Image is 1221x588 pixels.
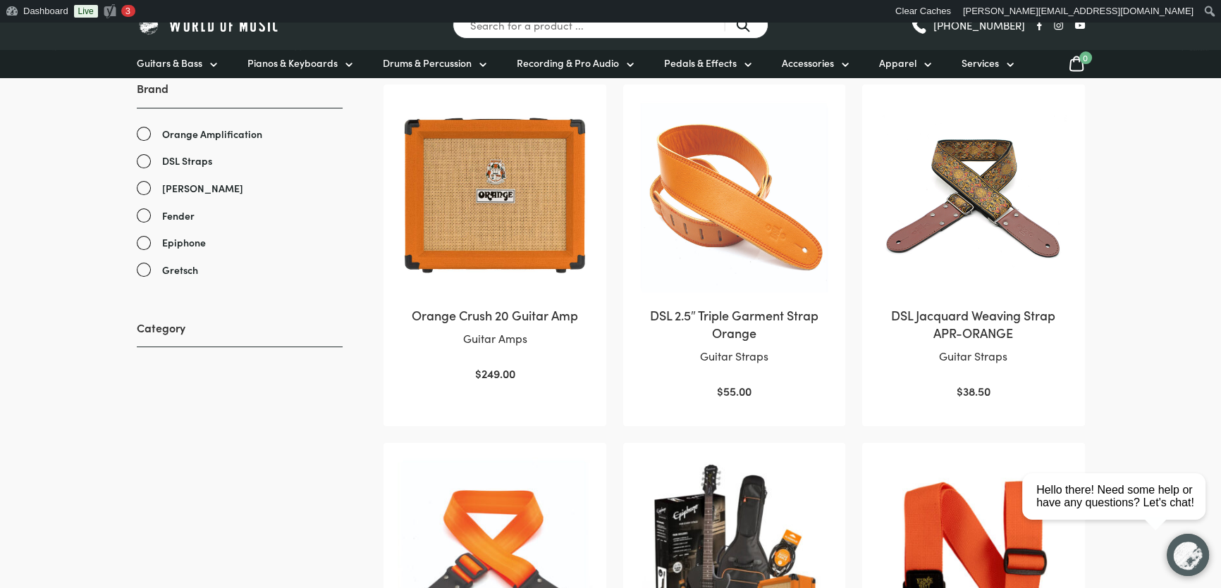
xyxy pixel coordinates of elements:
[125,6,130,16] span: 3
[453,11,768,39] input: Search for a product ...
[137,80,343,108] h3: Brand
[1079,51,1092,64] span: 0
[137,80,343,277] div: Brand
[162,234,206,251] span: Epiphone
[162,126,262,142] span: Orange Amplification
[957,383,963,399] span: $
[876,99,1070,401] a: DSL Jacquard Weaving Strap APR-ORANGEGuitar Straps $38.50
[910,15,1025,36] a: [PHONE_NUMBER]
[383,56,472,70] span: Drums & Percussion
[876,347,1070,365] p: Guitar Straps
[637,99,831,401] a: DSL 2.5″ Triple Garment Strap OrangeGuitar Straps $55.00
[637,306,831,342] h2: DSL 2.5″ Triple Garment Strap Orange
[782,56,834,70] span: Accessories
[74,5,98,18] a: Live
[162,180,243,196] span: [PERSON_NAME]
[957,383,990,399] bdi: 38.50
[475,365,481,381] span: $
[717,383,723,399] span: $
[876,306,1070,342] h2: DSL Jacquard Weaving Strap APR-ORANGE
[933,20,1025,30] span: [PHONE_NUMBER]
[398,330,591,348] p: Guitar Amps
[137,56,202,70] span: Guitars & Bass
[162,153,212,169] span: DSL Straps
[962,56,999,70] span: Services
[879,56,916,70] span: Apparel
[717,383,751,399] bdi: 55.00
[475,365,515,381] bdi: 249.00
[137,234,343,251] a: Epiphone
[137,153,343,169] a: DSL Straps
[137,208,343,224] a: Fender
[137,14,281,36] img: World of Music
[137,320,343,347] h3: Category
[137,262,343,278] a: Gretsch
[162,262,198,278] span: Gretsch
[1017,433,1221,588] iframe: Chat with our support team
[137,126,343,142] a: Orange Amplification
[247,56,338,70] span: Pianos & Keyboards
[137,180,343,196] a: [PERSON_NAME]
[398,99,591,292] img: Orange Crush 20 Guitar Amp Front
[517,56,619,70] span: Recording & Pro Audio
[637,347,831,365] p: Guitar Straps
[876,99,1070,292] img: DSL Jacquard Weaving Strap APR-ORANGE
[398,99,591,383] a: Orange Crush 20 Guitar AmpGuitar Amps $249.00
[162,208,195,224] span: Fender
[664,56,737,70] span: Pedals & Effects
[637,99,831,292] img: DSL 2.5" Triple Garment Strap Orange
[398,306,591,324] h2: Orange Crush 20 Guitar Amp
